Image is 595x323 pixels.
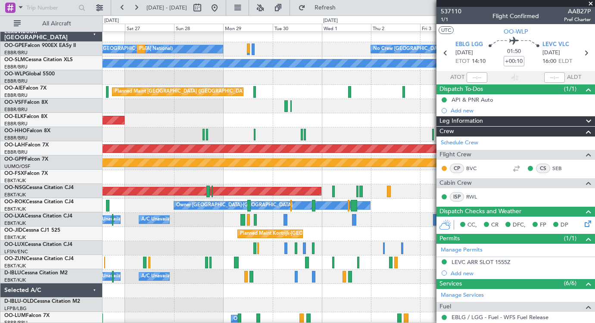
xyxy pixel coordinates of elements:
span: OO-ZUN [4,256,26,261]
span: Crew [439,127,454,137]
div: API & PNR Auto [452,96,493,103]
a: EBBR/BRU [4,135,28,141]
a: EBBR/BRU [4,50,28,56]
span: OO-AIE [4,86,23,91]
span: OO-WLP [504,27,528,36]
span: Dispatch To-Dos [439,84,483,94]
span: OO-ROK [4,199,26,205]
span: OO-GPP [4,157,25,162]
span: 16:00 [542,57,556,66]
a: OO-LXACessna Citation CJ4 [4,214,72,219]
a: OO-LUMFalcon 7X [4,313,50,318]
span: OO-SLM [4,57,25,62]
span: Dispatch Checks and Weather [439,207,521,217]
a: OO-FSXFalcon 7X [4,171,48,176]
span: 14:10 [472,57,486,66]
span: FP [540,221,546,230]
a: EBKT/KJK [4,234,26,241]
a: EBLG / LGG - Fuel - WFS Fuel Release [452,314,548,321]
a: EBBR/BRU [4,121,28,127]
span: OO-NSG [4,185,26,190]
span: 01:50 [507,47,521,56]
span: 537110 [441,7,461,16]
span: EBLG LGG [455,40,483,49]
span: OO-VSF [4,100,24,105]
span: OO-ELK [4,114,24,119]
span: (6/6) [564,279,576,288]
div: Add new [451,270,591,277]
span: OO-HHO [4,128,27,134]
span: OO-GPE [4,43,25,48]
span: CC, [467,221,477,230]
a: D-IBLU-OLDCessna Citation M2 [4,299,80,304]
div: A/C Unavailable [141,213,177,226]
a: RWL [466,193,486,201]
span: ETOT [455,57,470,66]
span: ELDT [558,57,572,66]
a: OO-GPPFalcon 7X [4,157,48,162]
span: ATOT [450,73,464,82]
span: OO-LUM [4,313,26,318]
div: Sat 27 [125,24,174,31]
span: D-IBLU-OLD [4,299,34,304]
a: OO-WLPGlobal 5500 [4,71,55,77]
a: OO-NSGCessna Citation CJ4 [4,185,74,190]
span: Refresh [307,5,343,11]
a: OO-AIEFalcon 7X [4,86,47,91]
span: (1/1) [564,84,576,93]
span: Services [439,279,462,289]
a: EBBR/BRU [4,78,28,84]
button: All Aircraft [9,17,93,31]
a: LFSN/ENC [4,248,28,255]
span: (1/1) [564,234,576,243]
div: Tue 30 [273,24,322,31]
span: OO-LUX [4,242,25,247]
a: EBKT/KJK [4,220,26,227]
span: DP [561,221,568,230]
a: Manage Services [441,291,484,300]
div: Thu 2 [371,24,420,31]
span: Permits [439,234,460,244]
span: OO-JID [4,228,22,233]
a: OO-LUXCessna Citation CJ4 [4,242,72,247]
button: UTC [439,26,454,34]
div: [DATE] [104,17,119,25]
a: BVC [466,165,486,172]
a: EBBR/BRU [4,149,28,155]
a: LFPB/LBG [4,305,27,312]
span: OO-LAH [4,143,25,148]
span: [DATE] [455,49,473,57]
a: EBKT/KJK [4,263,26,269]
span: Fuel [439,302,451,312]
span: 1/1 [441,16,461,23]
a: EBKT/KJK [4,206,26,212]
div: [DATE] [323,17,338,25]
div: CS [536,164,550,173]
a: EBBR/BRU [4,92,28,99]
a: OO-JIDCessna CJ1 525 [4,228,60,233]
a: OO-ELKFalcon 8X [4,114,47,119]
div: Sun 28 [174,24,223,31]
span: [DATE] - [DATE] [146,4,187,12]
span: AAB27P [564,7,591,16]
div: Wed 1 [322,24,371,31]
span: OO-FSX [4,171,24,176]
a: EBKT/KJK [4,177,26,184]
a: Manage Permits [441,246,483,255]
span: LEVC VLC [542,40,569,49]
a: EBBR/BRU [4,106,28,113]
div: Fri 3 [420,24,469,31]
div: Mon 29 [223,24,272,31]
span: Pref Charter [564,16,591,23]
button: Refresh [294,1,346,15]
a: OO-ZUNCessna Citation CJ4 [4,256,74,261]
div: ISP [450,192,464,202]
div: Owner [GEOGRAPHIC_DATA]-[GEOGRAPHIC_DATA] [176,199,293,212]
span: DFC, [513,221,526,230]
a: OO-GPEFalcon 900EX EASy II [4,43,76,48]
a: OO-SLMCessna Citation XLS [4,57,73,62]
a: SEB [552,165,572,172]
a: UUMO/OSF [4,163,30,170]
a: D-IBLUCessna Citation M2 [4,270,68,276]
span: All Aircraft [22,21,91,27]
